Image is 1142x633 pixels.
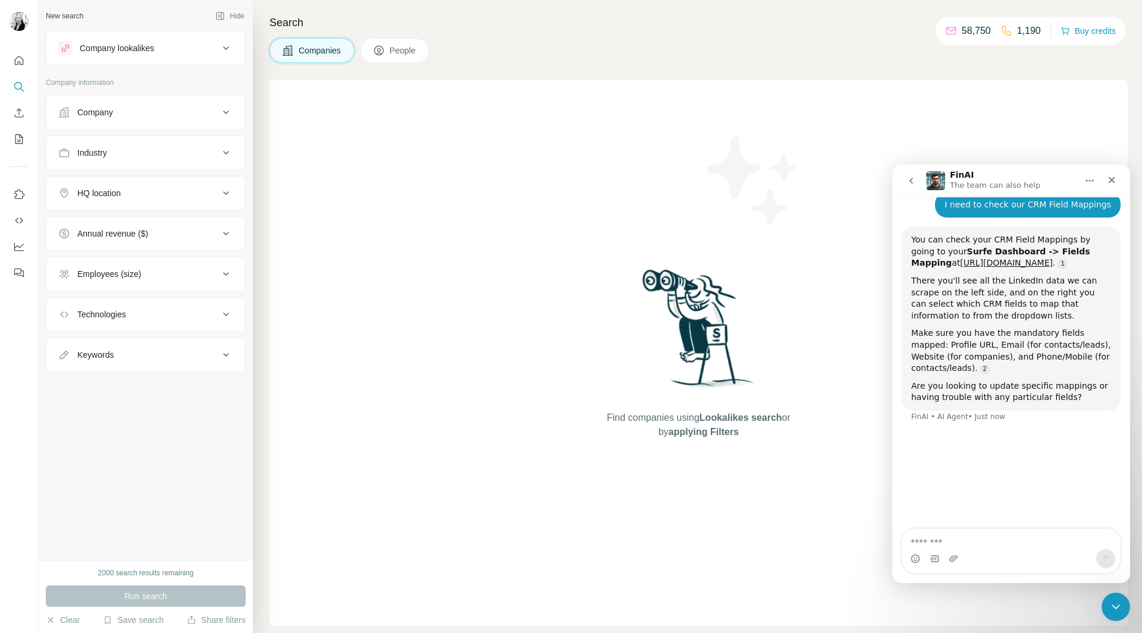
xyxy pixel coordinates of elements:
span: Find companies using or by [603,411,793,439]
iframe: Intercom live chat [1102,593,1130,621]
div: Annual revenue ($) [77,228,148,240]
button: Annual revenue ($) [46,219,245,248]
span: Lookalikes search [699,412,782,423]
button: Technologies [46,300,245,329]
iframe: Intercom live chat [892,165,1130,583]
img: Surfe Illustration - Stars [699,127,806,234]
button: Keywords [46,341,245,369]
button: Quick start [10,50,29,71]
button: My lists [10,128,29,150]
p: 1,190 [1017,24,1041,38]
button: Clear [46,614,80,626]
span: Companies [299,45,342,56]
img: Surfe Illustration - Woman searching with binoculars [637,266,761,399]
button: HQ location [46,179,245,207]
button: Industry [46,138,245,167]
button: Company lookalikes [46,34,245,62]
button: Company [46,98,245,127]
p: Company information [46,77,246,88]
div: Employees (size) [77,268,141,280]
button: Enrich CSV [10,102,29,124]
div: Company lookalikes [80,42,154,54]
button: Share filters [187,614,246,626]
div: Industry [77,147,107,159]
div: Keywords [77,349,114,361]
div: HQ location [77,187,121,199]
span: applying Filters [669,427,739,437]
img: Avatar [10,12,29,31]
p: 58,750 [962,24,991,38]
button: Buy credits [1061,23,1116,39]
div: 2000 search results remaining [98,568,194,578]
span: People [390,45,417,56]
button: Hide [207,7,253,25]
div: Technologies [77,308,126,320]
button: Search [10,76,29,97]
button: Employees (size) [46,260,245,288]
div: Company [77,106,113,118]
button: Save search [103,614,164,626]
h4: Search [269,14,1128,31]
button: Use Surfe API [10,210,29,231]
button: Dashboard [10,236,29,257]
div: New search [46,11,83,21]
button: Use Surfe on LinkedIn [10,184,29,205]
button: Feedback [10,262,29,284]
